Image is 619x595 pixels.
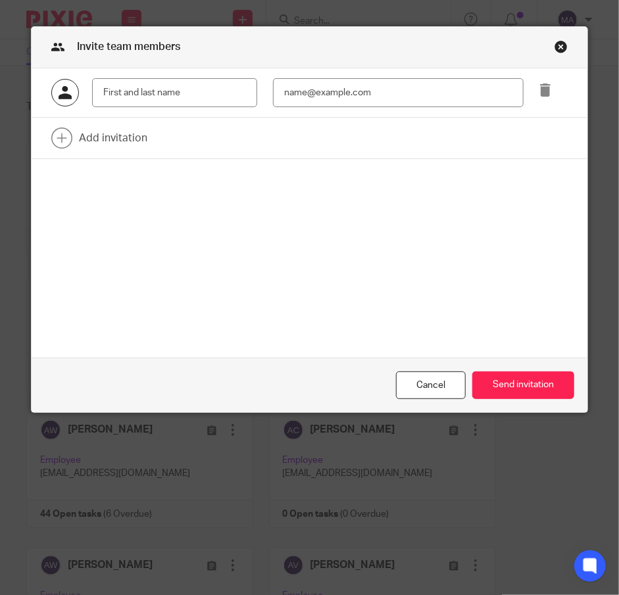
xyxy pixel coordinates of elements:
span: Invite team members [77,41,180,52]
button: Send invitation [472,371,574,400]
div: Close this dialog window [555,40,568,53]
input: First and last name [92,78,257,108]
input: name@example.com [273,78,524,108]
div: Close this dialog window [396,371,466,400]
